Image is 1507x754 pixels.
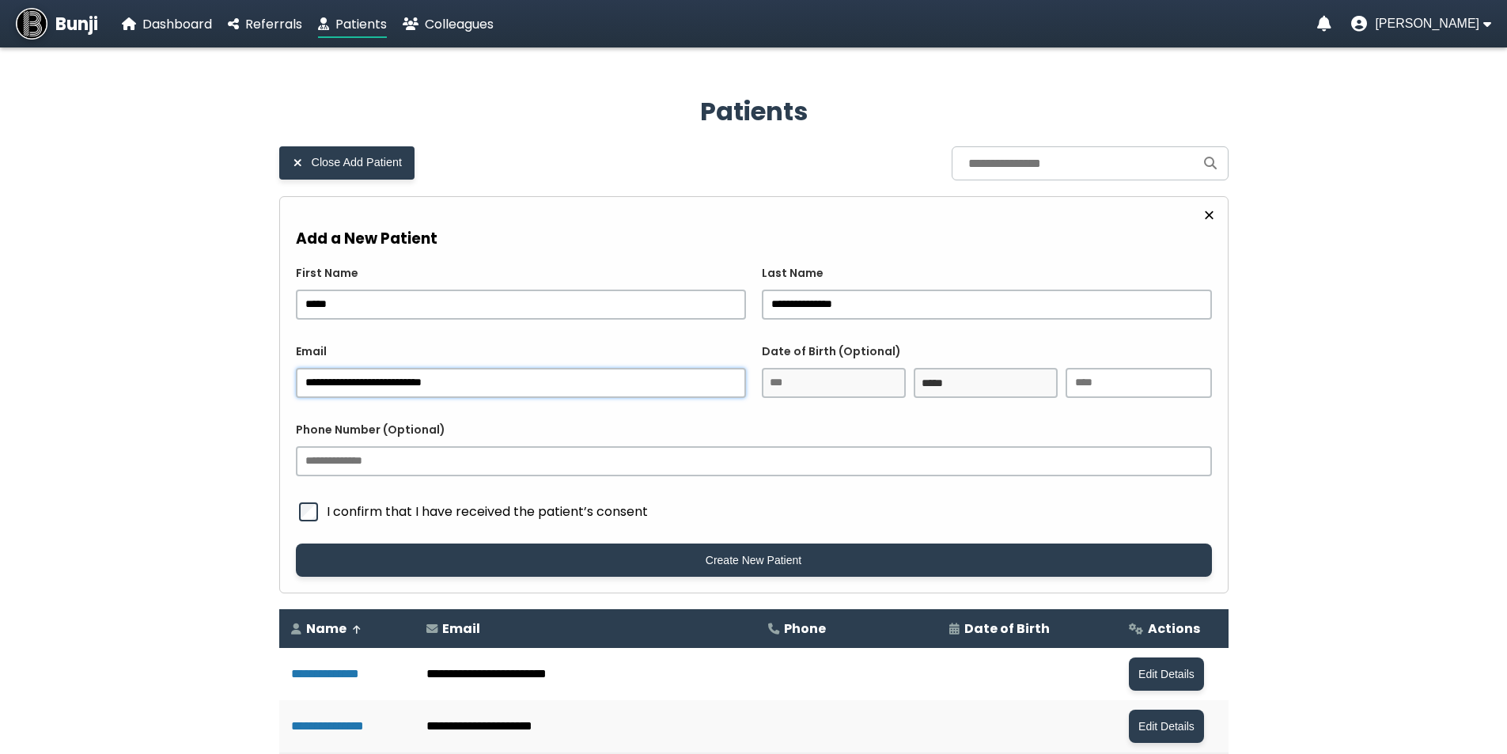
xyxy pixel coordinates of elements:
th: Date of Birth [937,609,1117,648]
a: Referrals [228,14,302,34]
button: User menu [1351,16,1491,32]
label: First Name [296,265,746,282]
span: I confirm that I have received the patient’s consent [327,502,1212,521]
button: Create New Patient [296,544,1212,577]
span: Close Add Patient [312,156,402,169]
label: Last Name [762,265,1212,282]
span: Dashboard [142,15,212,33]
h2: Patients [279,93,1229,131]
button: Edit [1129,657,1204,691]
span: [PERSON_NAME] [1375,17,1479,31]
button: Edit [1129,710,1204,743]
span: Patients [335,15,387,33]
label: Email [296,343,746,360]
th: Email [415,609,756,648]
th: Name [279,609,415,648]
span: Referrals [245,15,302,33]
img: Bunji Dental Referral Management [16,8,47,40]
button: Close [1198,205,1219,225]
span: Bunji [55,11,98,37]
th: Actions [1117,609,1228,648]
button: Close Add Patient [279,146,415,180]
th: Phone [756,609,938,648]
label: Date of Birth (Optional) [762,343,1212,360]
a: Notifications [1317,16,1331,32]
span: Colleagues [425,15,494,33]
a: Dashboard [122,14,212,34]
a: Bunji [16,8,98,40]
h3: Add a New Patient [296,227,1212,250]
a: Patients [318,14,387,34]
a: Colleagues [403,14,494,34]
label: Phone Number (Optional) [296,422,1212,438]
